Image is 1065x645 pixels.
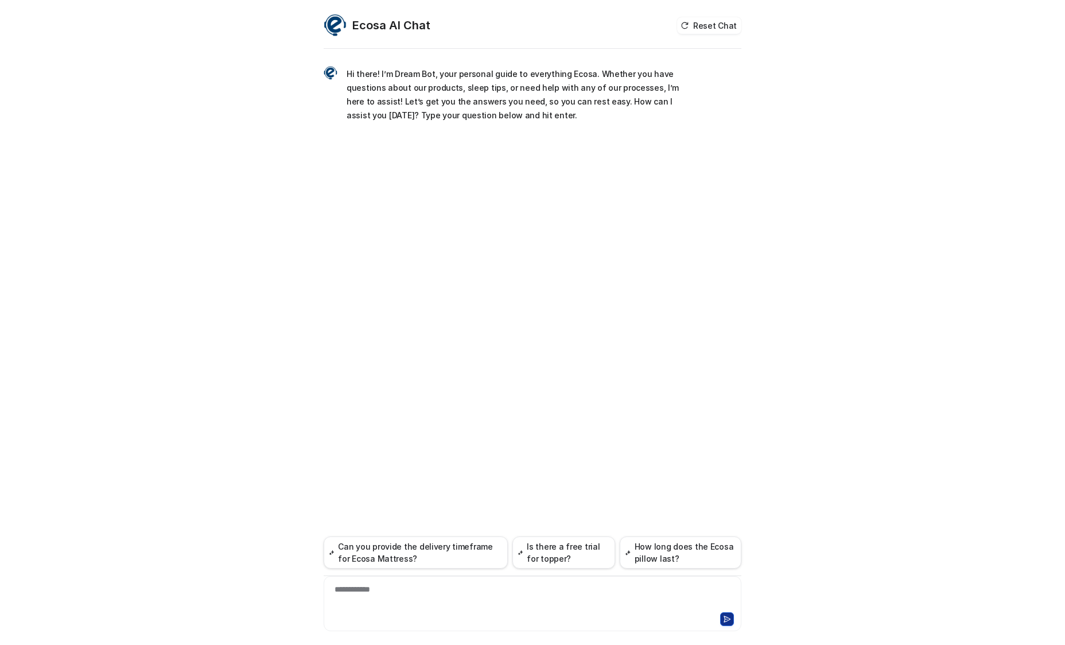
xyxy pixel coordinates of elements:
button: How long does the Ecosa pillow last? [620,536,741,569]
h2: Ecosa AI Chat [352,17,430,33]
button: Can you provide the delivery timeframe for Ecosa Mattress? [324,536,508,569]
img: Widget [324,14,347,37]
button: Reset Chat [677,17,741,34]
p: Hi there! I’m Dream Bot, your personal guide to everything Ecosa. Whether you have questions abou... [347,67,682,122]
button: Is there a free trial for topper? [512,536,615,569]
img: Widget [324,66,337,80]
